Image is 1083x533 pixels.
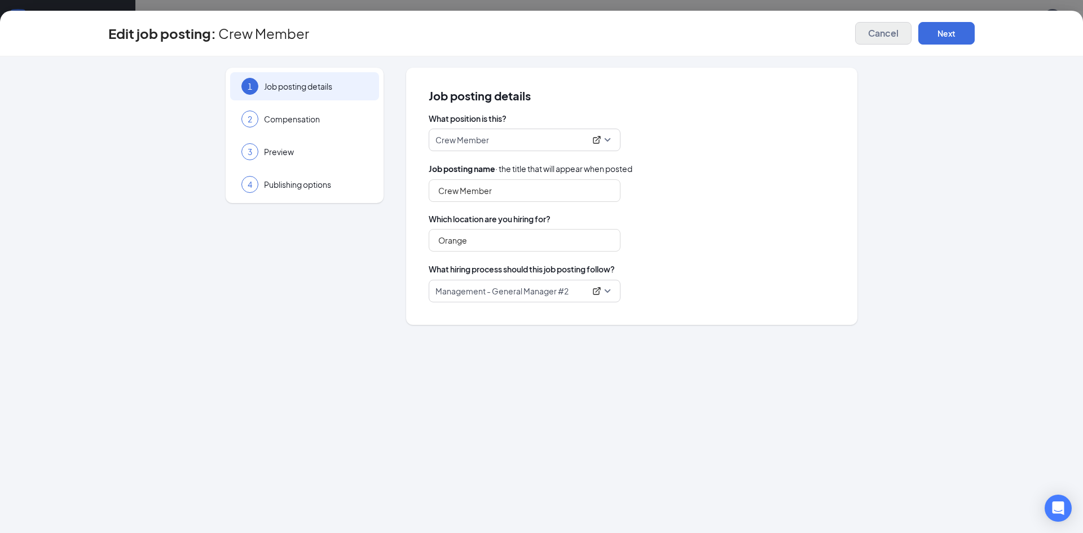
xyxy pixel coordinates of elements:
[429,90,835,102] span: Job posting details
[429,162,632,175] span: · the title that will appear when posted
[248,146,252,157] span: 3
[592,287,601,296] svg: ExternalLink
[918,22,975,45] button: Next
[429,213,835,224] span: Which location are you hiring for?
[248,113,252,125] span: 2
[264,113,368,125] span: Compensation
[868,28,899,39] span: Cancel
[429,164,495,174] b: Job posting name
[108,24,216,43] h3: Edit job posting:
[264,81,368,92] span: Job posting details
[264,146,368,157] span: Preview
[435,285,604,297] div: Management - General Manager #2
[855,22,912,45] button: Cancel
[264,179,368,190] span: Publishing options
[429,113,835,124] span: What position is this?
[248,81,252,92] span: 1
[218,28,309,39] span: Crew Member
[435,285,569,297] p: Management - General Manager #2
[435,134,489,146] p: Crew Member
[429,263,615,275] span: What hiring process should this job posting follow?
[1045,495,1072,522] div: Open Intercom Messenger
[435,134,604,146] div: Crew Member
[592,135,601,144] svg: ExternalLink
[248,179,252,190] span: 4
